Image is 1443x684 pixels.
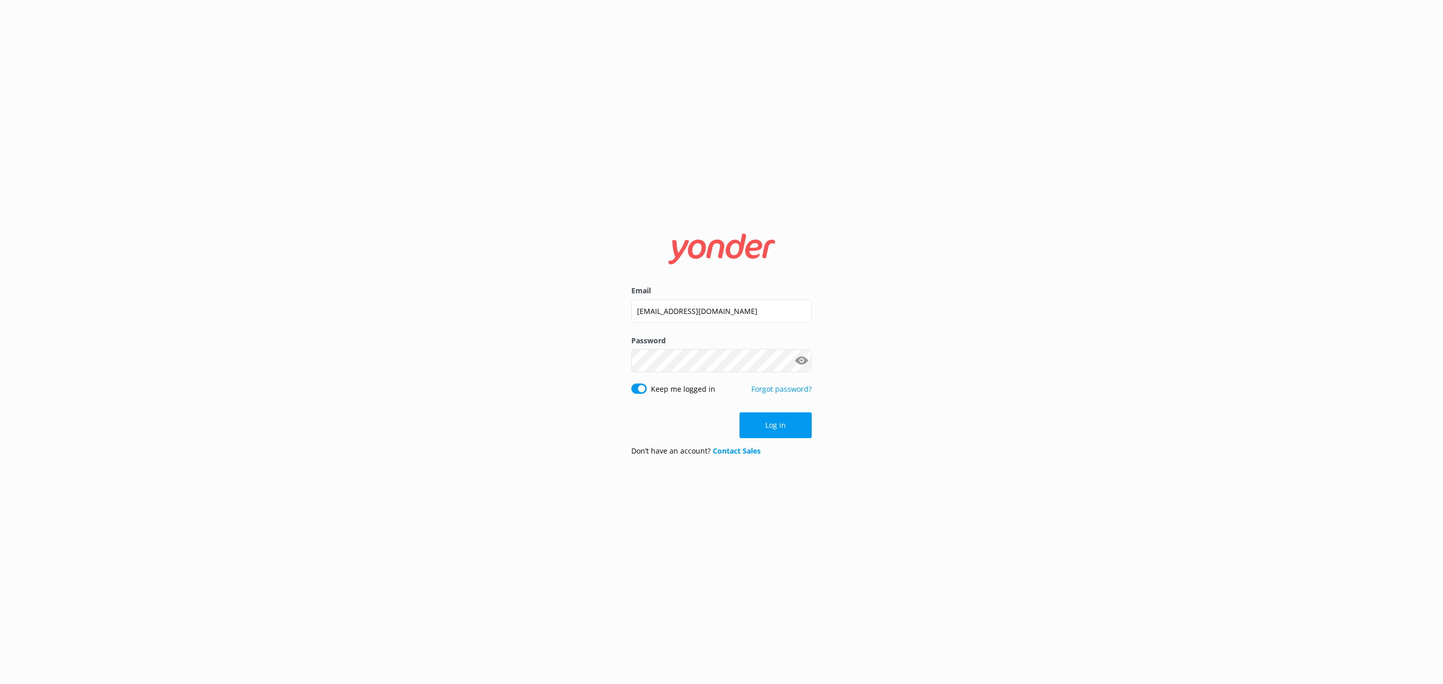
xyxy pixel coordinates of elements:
label: Keep me logged in [651,383,715,395]
p: Don’t have an account? [631,445,761,457]
label: Password [631,335,812,346]
input: user@emailaddress.com [631,299,812,323]
button: Log in [740,412,812,438]
a: Contact Sales [713,446,761,456]
a: Forgot password? [751,384,812,394]
button: Show password [791,351,812,371]
label: Email [631,285,812,296]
